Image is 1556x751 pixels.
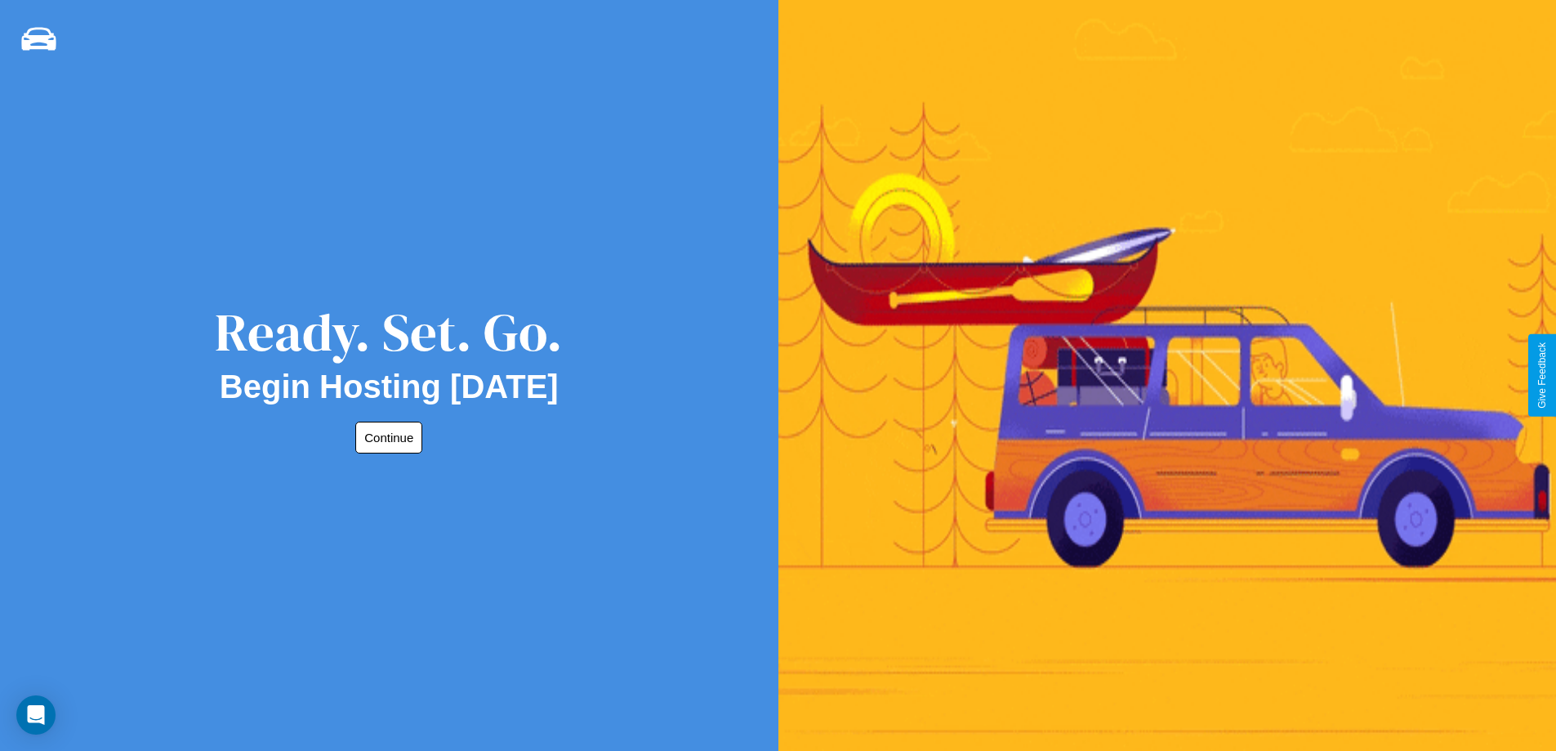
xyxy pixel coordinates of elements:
div: Give Feedback [1536,342,1548,409]
h2: Begin Hosting [DATE] [220,369,559,405]
div: Open Intercom Messenger [16,695,56,735]
div: Ready. Set. Go. [215,296,563,369]
button: Continue [355,422,422,454]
